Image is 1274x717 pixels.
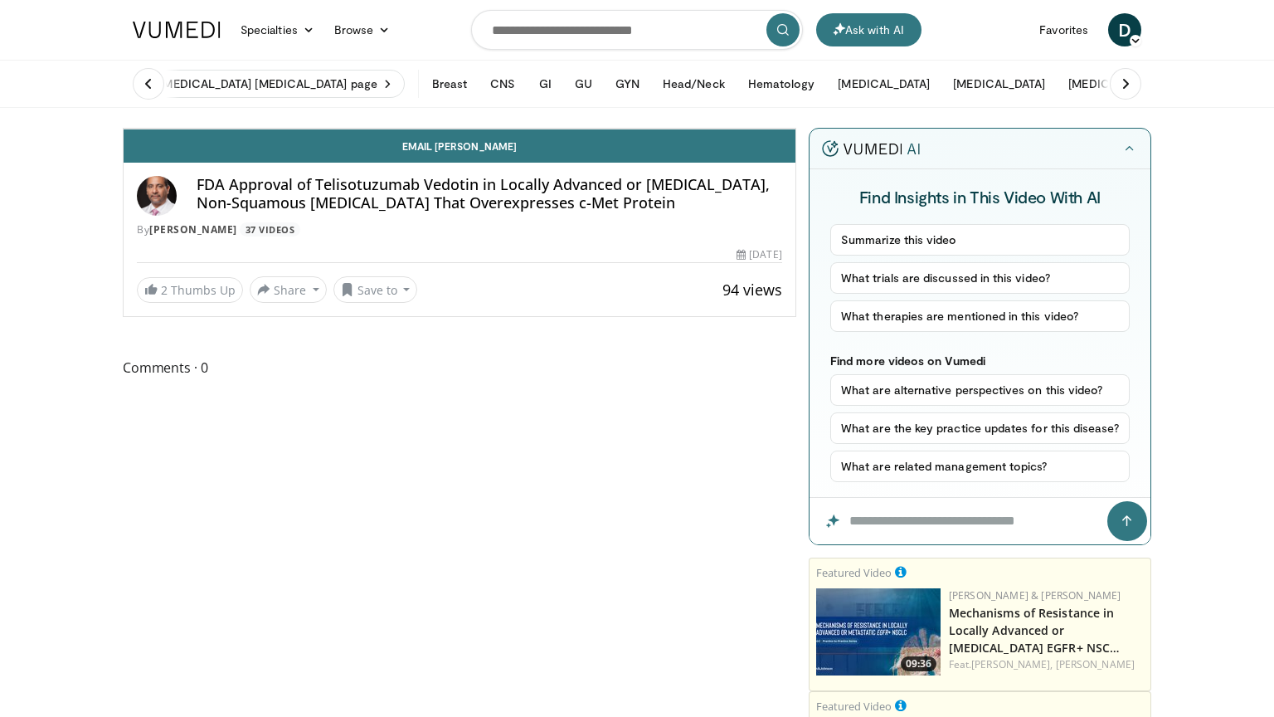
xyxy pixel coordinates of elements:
button: What are alternative perspectives on this video? [830,374,1130,406]
a: Visit [MEDICAL_DATA] [MEDICAL_DATA] page [123,70,405,98]
h4: FDA Approval of Telisotuzumab Vedotin in Locally Advanced or [MEDICAL_DATA], Non-Squamous [MEDICA... [197,176,782,212]
small: Featured Video [816,699,892,714]
span: Comments 0 [123,357,796,378]
a: D [1108,13,1141,46]
a: 09:36 [816,588,941,676]
a: [PERSON_NAME], [971,657,1053,671]
a: 37 Videos [240,222,300,237]
button: What are the key practice updates for this disease? [830,412,1130,444]
small: Featured Video [816,565,892,580]
button: [MEDICAL_DATA] [1058,67,1170,100]
button: GYN [605,67,649,100]
a: [PERSON_NAME] [1056,657,1135,671]
button: Ask with AI [816,13,921,46]
button: GU [565,67,602,100]
a: 2 Thumbs Up [137,277,243,303]
button: What trials are discussed in this video? [830,262,1130,294]
div: By [137,222,782,237]
button: Hematology [738,67,825,100]
div: [DATE] [737,247,781,262]
button: What therapies are mentioned in this video? [830,300,1130,332]
a: Email [PERSON_NAME] [124,129,795,163]
span: 94 views [722,280,782,300]
p: Find more videos on Vumedi [830,354,1130,368]
input: Question for the AI [810,498,1150,544]
a: Favorites [1029,13,1098,46]
button: Save to [333,276,418,303]
a: Browse [324,13,401,46]
a: [PERSON_NAME] & [PERSON_NAME] [949,588,1121,602]
img: vumedi-ai-logo.v2.svg [822,140,920,157]
button: Summarize this video [830,224,1130,256]
img: 84252362-9178-4a34-866d-0e9c845de9ea.jpeg.150x105_q85_crop-smart_upscale.jpg [816,588,941,676]
button: What are related management topics? [830,451,1130,482]
div: Feat. [949,657,1144,672]
a: Specialties [231,13,324,46]
button: CNS [480,67,525,100]
span: 2 [161,282,168,298]
button: [MEDICAL_DATA] [828,67,940,100]
img: VuMedi Logo [133,22,221,38]
img: Avatar [137,176,177,216]
button: [MEDICAL_DATA] [943,67,1055,100]
button: GI [529,67,562,100]
button: Head/Neck [653,67,735,100]
span: 09:36 [901,656,936,671]
button: Share [250,276,327,303]
a: Mechanisms of Resistance in Locally Advanced or [MEDICAL_DATA] EGFR+ NSC… [949,605,1121,656]
h4: Find Insights in This Video With AI [830,186,1130,207]
button: Breast [422,67,477,100]
a: [PERSON_NAME] [149,222,237,237]
input: Search topics, interventions [471,10,803,50]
